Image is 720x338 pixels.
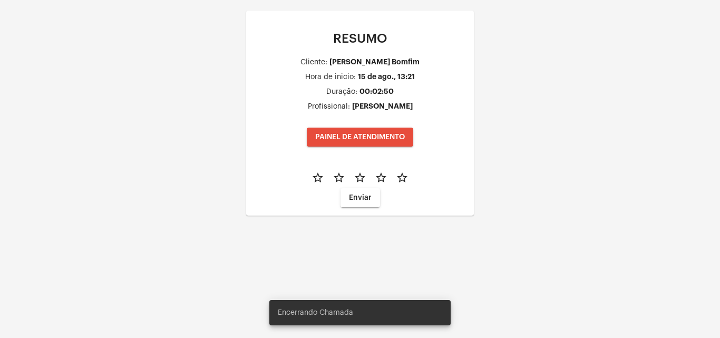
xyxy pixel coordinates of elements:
[278,307,353,318] span: Encerrando Chamada
[349,194,372,201] span: Enviar
[305,73,356,81] div: Hora de inicio:
[308,103,350,111] div: Profissional:
[326,88,357,96] div: Duração:
[333,171,345,184] mat-icon: star_border
[359,88,394,95] div: 00:02:50
[358,73,415,81] div: 15 de ago., 13:21
[255,32,465,45] p: RESUMO
[315,133,405,141] span: PAINEL DE ATENDIMENTO
[329,58,420,66] div: [PERSON_NAME] Bomfim
[354,171,366,184] mat-icon: star_border
[340,188,380,207] button: Enviar
[396,171,408,184] mat-icon: star_border
[352,102,413,110] div: [PERSON_NAME]
[300,59,327,66] div: Cliente:
[375,171,387,184] mat-icon: star_border
[307,128,413,147] button: PAINEL DE ATENDIMENTO
[312,171,324,184] mat-icon: star_border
